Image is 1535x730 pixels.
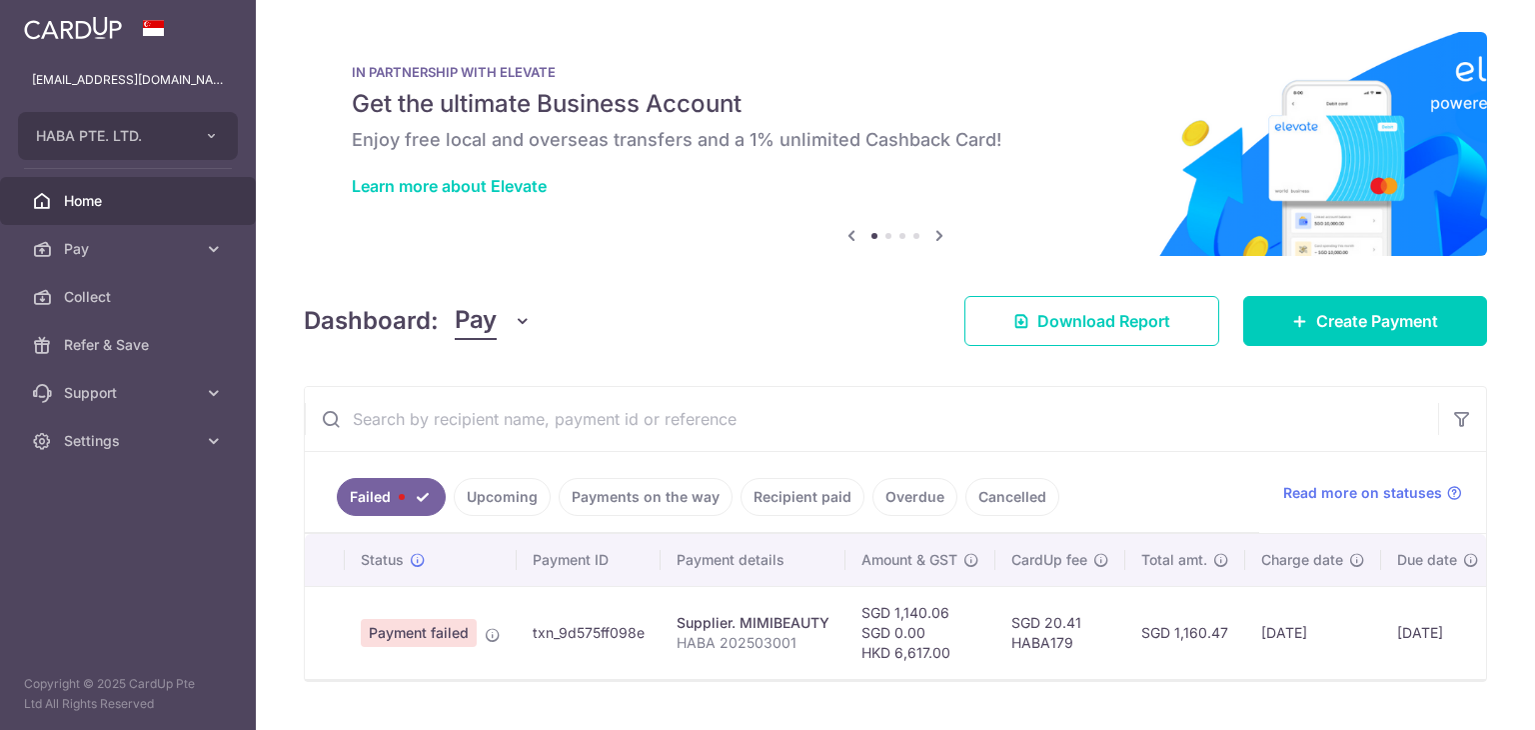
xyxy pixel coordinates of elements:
[1283,483,1462,503] a: Read more on statuses
[1125,586,1245,679] td: SGD 1,160.47
[64,191,196,211] span: Home
[741,478,864,516] a: Recipient paid
[352,88,1439,120] h5: Get the ultimate Business Account
[677,613,829,633] div: Supplier. MIMIBEAUTY
[995,586,1125,679] td: SGD 20.41 HABA179
[36,126,184,146] span: HABA PTE. LTD.
[845,586,995,679] td: SGD 1,140.06 SGD 0.00 HKD 6,617.00
[1397,550,1457,570] span: Due date
[64,431,196,451] span: Settings
[1381,586,1495,679] td: [DATE]
[24,16,122,40] img: CardUp
[964,296,1219,346] a: Download Report
[455,302,532,340] button: Pay
[32,70,224,90] p: [EMAIL_ADDRESS][DOMAIN_NAME]
[1261,550,1343,570] span: Charge date
[1037,309,1170,333] span: Download Report
[352,128,1439,152] h6: Enjoy free local and overseas transfers and a 1% unlimited Cashback Card!
[677,633,829,653] p: HABA 202503001
[1243,296,1487,346] a: Create Payment
[1283,483,1442,503] span: Read more on statuses
[18,112,238,160] button: HABA PTE. LTD.
[64,287,196,307] span: Collect
[305,387,1438,451] input: Search by recipient name, payment id or reference
[304,303,439,339] h4: Dashboard:
[361,619,477,647] span: Payment failed
[352,176,547,196] a: Learn more about Elevate
[1245,586,1381,679] td: [DATE]
[965,478,1059,516] a: Cancelled
[661,534,845,586] th: Payment details
[304,32,1487,256] img: Renovation banner
[64,383,196,403] span: Support
[337,478,446,516] a: Failed
[861,550,957,570] span: Amount & GST
[517,586,661,679] td: txn_9d575ff098e
[1011,550,1087,570] span: CardUp fee
[517,534,661,586] th: Payment ID
[1141,550,1207,570] span: Total amt.
[872,478,957,516] a: Overdue
[64,239,196,259] span: Pay
[454,478,551,516] a: Upcoming
[361,550,404,570] span: Status
[559,478,733,516] a: Payments on the way
[64,335,196,355] span: Refer & Save
[1316,309,1438,333] span: Create Payment
[352,64,1439,80] p: IN PARTNERSHIP WITH ELEVATE
[455,302,497,340] span: Pay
